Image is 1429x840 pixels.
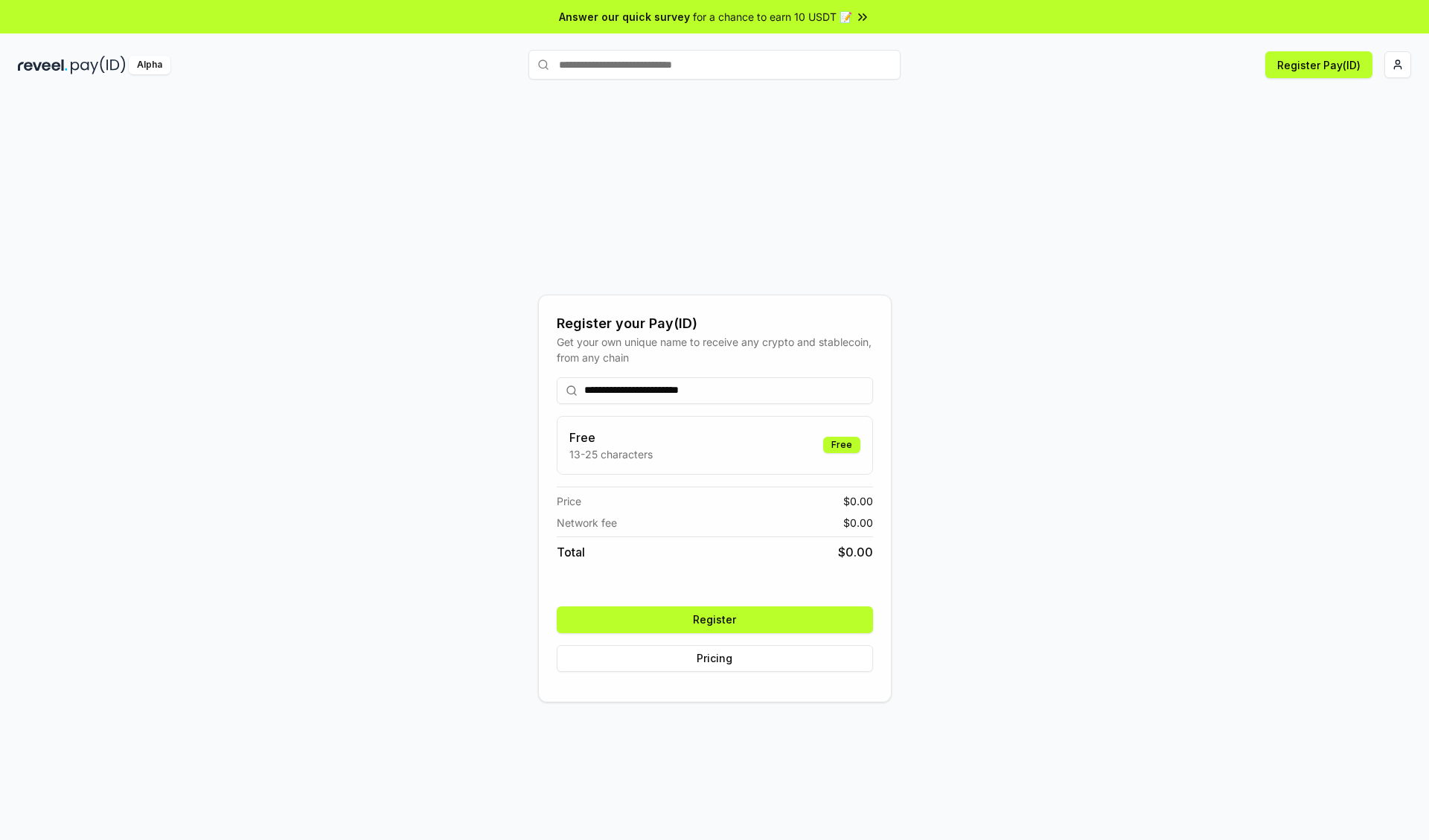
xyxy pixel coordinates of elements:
[557,645,873,672] button: Pricing
[693,9,852,25] span: for a chance to earn 10 USDT 📝
[129,56,170,74] div: Alpha
[838,543,873,561] span: $ 0.00
[557,493,581,509] span: Price
[71,56,126,74] img: pay_id
[557,334,873,365] div: Get your own unique name to receive any crypto and stablecoin, from any chain
[569,429,653,446] h3: Free
[557,543,585,561] span: Total
[823,437,860,453] div: Free
[843,493,873,509] span: $ 0.00
[557,313,873,334] div: Register your Pay(ID)
[557,606,873,633] button: Register
[559,9,690,25] span: Answer our quick survey
[557,515,617,530] span: Network fee
[843,515,873,530] span: $ 0.00
[18,56,68,74] img: reveel_dark
[569,446,653,462] p: 13-25 characters
[1265,51,1372,78] button: Register Pay(ID)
